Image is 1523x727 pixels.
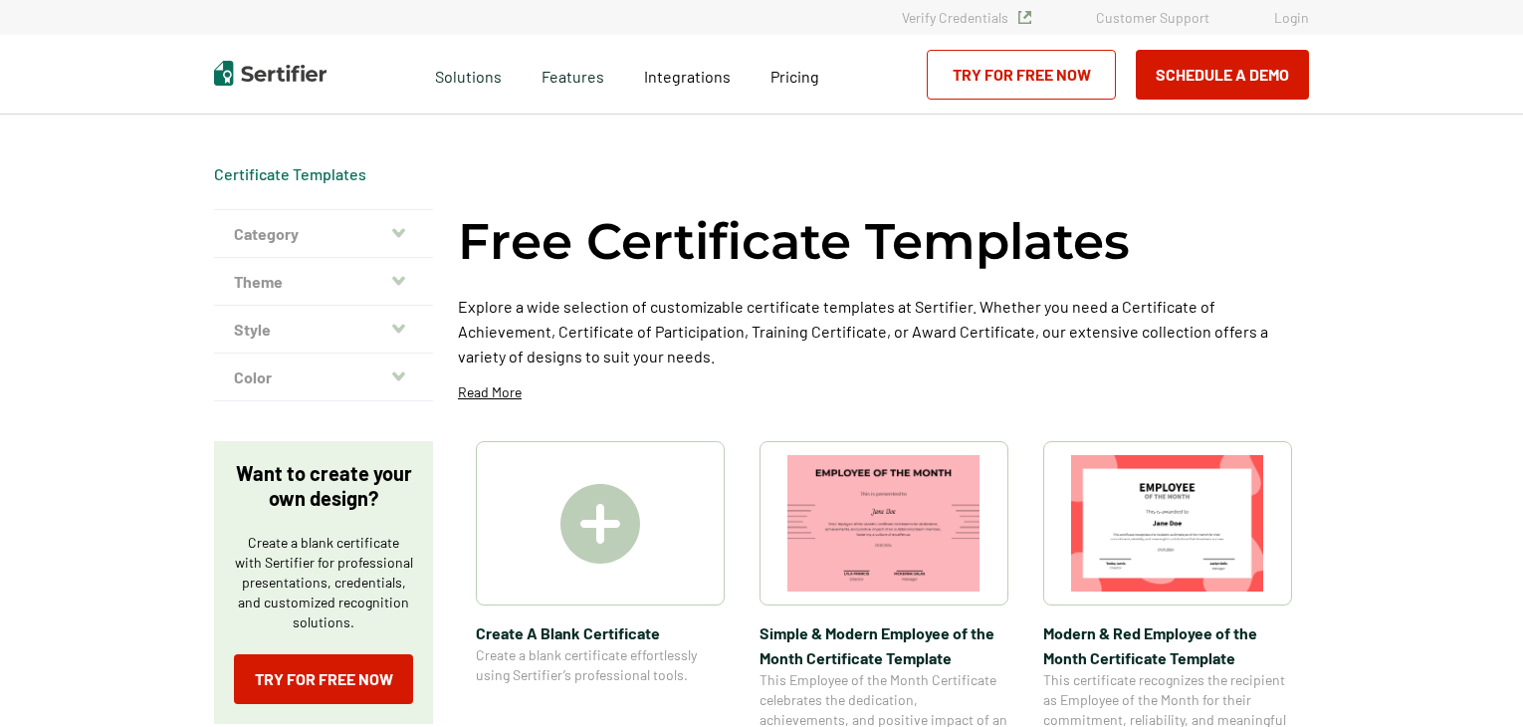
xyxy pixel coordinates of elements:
p: Create a blank certificate with Sertifier for professional presentations, credentials, and custom... [234,533,413,632]
button: Theme [214,258,433,306]
a: Certificate Templates [214,164,366,183]
a: Login [1274,9,1309,26]
img: Simple & Modern Employee of the Month Certificate Template [787,455,980,592]
span: Simple & Modern Employee of the Month Certificate Template [760,620,1008,670]
button: Category [214,210,433,258]
a: Pricing [770,62,819,87]
span: Integrations [644,67,731,86]
a: Customer Support [1096,9,1209,26]
p: Want to create your own design? [234,461,413,511]
img: Create A Blank Certificate [560,484,640,564]
span: Modern & Red Employee of the Month Certificate Template [1043,620,1292,670]
span: Certificate Templates [214,164,366,184]
img: Modern & Red Employee of the Month Certificate Template [1071,455,1264,592]
button: Color [214,354,433,401]
a: Integrations [644,62,731,87]
img: Verified [1018,11,1031,24]
span: Create A Blank Certificate [476,620,725,645]
div: Breadcrumb [214,164,366,184]
span: Solutions [435,62,502,87]
a: Try for Free Now [234,654,413,704]
span: Create a blank certificate effortlessly using Sertifier’s professional tools. [476,645,725,685]
h1: Free Certificate Templates [458,209,1130,274]
img: Sertifier | Digital Credentialing Platform [214,61,326,86]
p: Explore a wide selection of customizable certificate templates at Sertifier. Whether you need a C... [458,294,1309,368]
span: Pricing [770,67,819,86]
a: Try for Free Now [927,50,1116,100]
span: Features [542,62,604,87]
button: Style [214,306,433,354]
a: Verify Credentials [902,9,1031,26]
p: Read More [458,382,522,402]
